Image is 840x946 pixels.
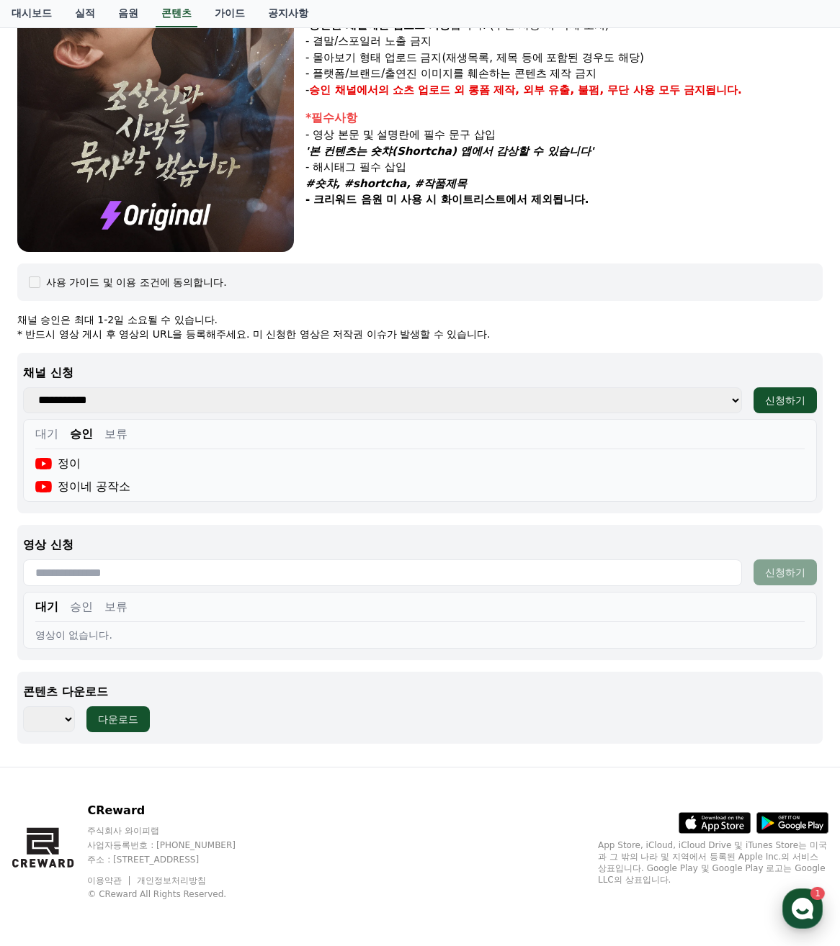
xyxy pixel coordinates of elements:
[35,455,81,472] div: 정이
[305,193,589,206] strong: - 크리워드 음원 미 사용 시 화이트리스트에서 제외됩니다.
[87,875,133,886] a: 이용약관
[305,66,823,82] p: - 플랫폼/브랜드/출연진 이미지를 훼손하는 콘텐츠 제작 금지
[87,888,263,900] p: © CReward All Rights Reserved.
[305,159,823,176] p: - 해시태그 필수 삽입
[754,559,817,585] button: 신청하기
[146,456,151,467] span: 1
[104,598,128,616] button: 보류
[305,127,823,143] p: - 영상 본문 및 설명란에 필수 문구 삽입
[70,598,93,616] button: 승인
[765,565,805,580] div: 신청하기
[45,478,54,490] span: 홈
[35,628,805,642] div: 영상이 없습니다.
[223,478,240,490] span: 설정
[23,364,817,382] p: 채널 신청
[305,109,823,127] div: *필수사항
[104,425,128,443] button: 보류
[98,712,138,726] div: 다운로드
[35,478,130,495] div: 정이네 공작소
[35,598,58,616] button: 대기
[305,50,823,66] p: - 몰아보기 형태 업로드 금지(재생목록, 제목 등에 포함된 경우도 해당)
[309,84,465,96] strong: 승인 채널에서의 쇼츠 업로드 외
[4,456,95,492] a: 홈
[35,425,58,443] button: 대기
[95,456,186,492] a: 1대화
[137,875,206,886] a: 개인정보처리방침
[23,536,817,554] p: 영상 신청
[23,683,817,701] p: 콘텐츠 다운로드
[132,479,149,490] span: 대화
[87,802,263,819] p: CReward
[305,82,823,99] p: -
[87,839,263,851] p: 사업자등록번호 : [PHONE_NUMBER]
[17,312,823,327] p: 채널 승인은 최대 1-2일 소요될 수 있습니다.
[17,327,823,341] p: * 반드시 영상 게시 후 영상의 URL을 등록해주세요. 미 신청한 영상은 저작권 이슈가 발생할 수 있습니다.
[305,177,467,190] em: #숏챠, #shortcha, #작품제목
[46,275,227,289] div: 사용 가이드 및 이용 조건에 동의합니다.
[309,19,450,32] strong: 승인된 채널에만 업로드 가능
[765,393,805,407] div: 신청하기
[86,706,150,732] button: 다운로드
[754,387,817,413] button: 신청하기
[87,825,263,837] p: 주식회사 와이피랩
[305,33,823,50] p: - 결말/스포일러 노출 금지
[87,854,263,865] p: 주소 : [STREET_ADDRESS]
[598,839,828,886] p: App Store, iCloud, iCloud Drive 및 iTunes Store는 미국과 그 밖의 나라 및 지역에서 등록된 Apple Inc.의 서비스 상표입니다. Goo...
[186,456,277,492] a: 설정
[305,145,594,158] em: '본 컨텐츠는 숏챠(Shortcha) 앱에서 감상할 수 있습니다'
[468,84,742,96] strong: 롱폼 제작, 외부 유출, 불펌, 무단 사용 모두 금지됩니다.
[70,425,93,443] button: 승인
